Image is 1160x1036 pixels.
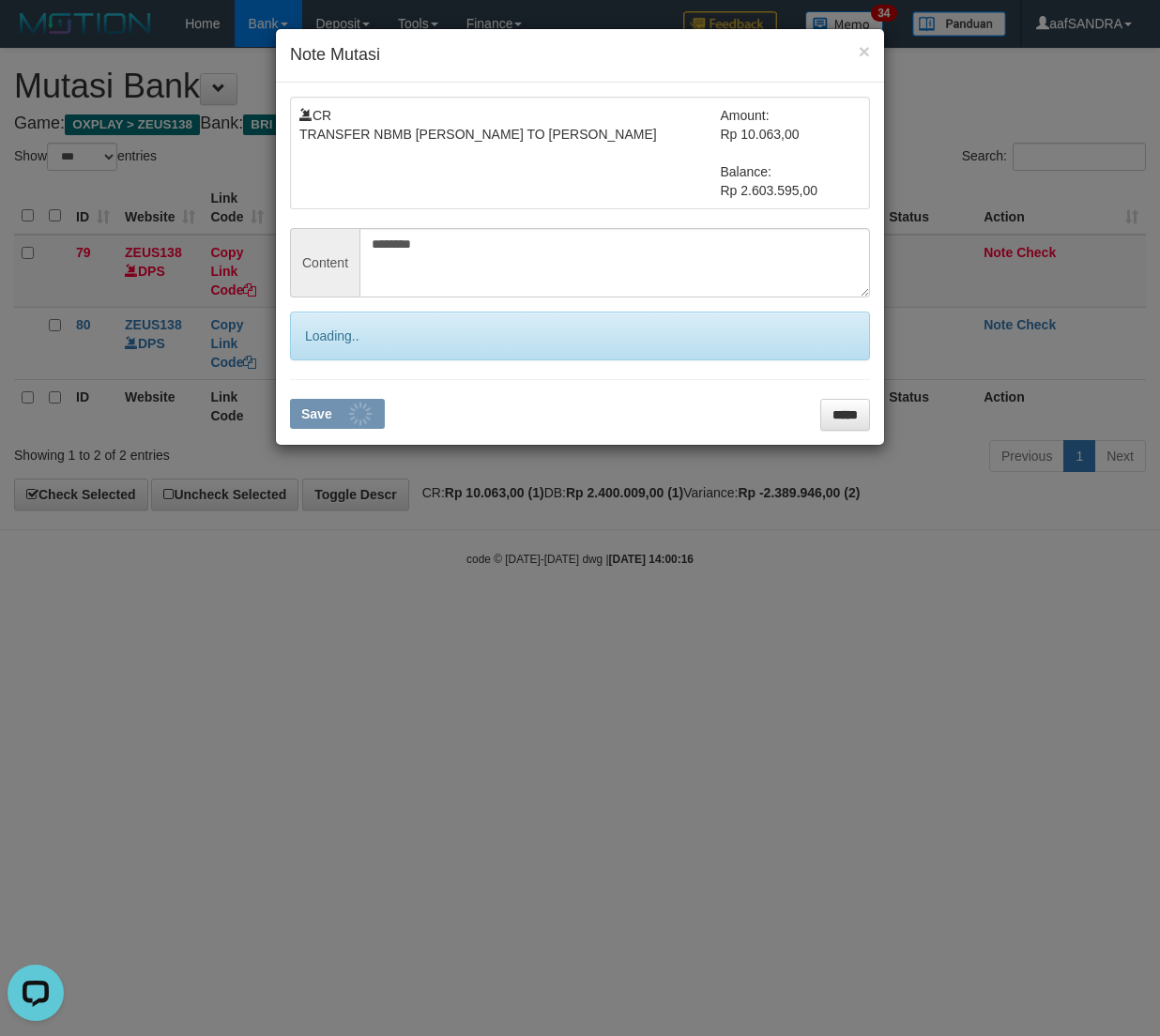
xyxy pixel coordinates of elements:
button: Save [290,399,385,429]
h4: Note Mutasi [290,43,870,68]
span: Content [290,228,359,297]
span: Save [301,406,332,421]
td: Amount: Rp 10.063,00 Balance: Rp 2.603.595,00 [721,106,862,200]
button: Open LiveChat chat widget [8,8,64,64]
div: Loading.. [290,312,870,360]
button: × [859,41,870,61]
td: CR TRANSFER NBMB [PERSON_NAME] TO [PERSON_NAME] [299,106,721,200]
